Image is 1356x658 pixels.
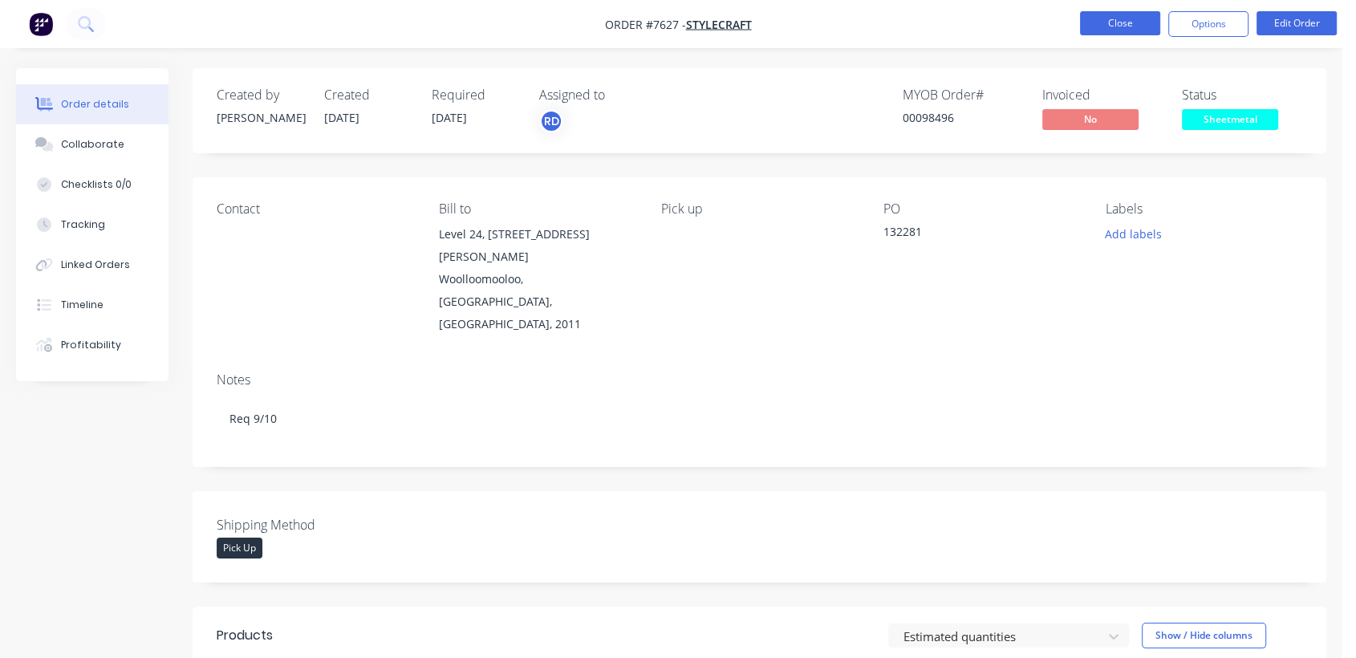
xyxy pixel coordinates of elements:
div: Products [217,626,273,645]
button: Show / Hide columns [1142,623,1266,648]
div: 00098496 [903,109,1023,126]
div: Created [324,87,412,103]
div: Pick Up [217,538,262,558]
span: Order #7627 - [605,17,686,32]
div: Level 24, [STREET_ADDRESS][PERSON_NAME] [439,223,635,268]
button: Close [1080,11,1160,35]
div: Order details [61,97,129,112]
button: Collaborate [16,124,168,164]
img: Factory [29,12,53,36]
div: Level 24, [STREET_ADDRESS][PERSON_NAME]Woolloomooloo, [GEOGRAPHIC_DATA], [GEOGRAPHIC_DATA], 2011 [439,223,635,335]
button: Options [1168,11,1248,37]
button: Edit Order [1257,11,1337,35]
label: Shipping Method [217,515,417,534]
span: [DATE] [324,110,359,125]
div: Created by [217,87,305,103]
div: Req 9/10 [217,394,1302,443]
span: [DATE] [432,110,467,125]
div: Required [432,87,520,103]
div: [PERSON_NAME] [217,109,305,126]
div: Bill to [439,201,635,217]
div: Collaborate [61,137,124,152]
div: 132281 [883,223,1080,246]
button: Sheetmetal [1182,109,1278,133]
div: Profitability [61,338,121,352]
button: Timeline [16,285,168,325]
div: Status [1182,87,1302,103]
div: Labels [1106,201,1302,217]
button: Profitability [16,325,168,365]
a: Stylecraft [686,17,752,32]
button: Tracking [16,205,168,245]
div: Assigned to [539,87,700,103]
div: Checklists 0/0 [61,177,132,192]
span: Sheetmetal [1182,109,1278,129]
button: Checklists 0/0 [16,164,168,205]
button: RD [539,109,563,133]
button: Add labels [1097,223,1171,245]
div: Woolloomooloo, [GEOGRAPHIC_DATA], [GEOGRAPHIC_DATA], 2011 [439,268,635,335]
div: Timeline [61,298,104,312]
span: No [1042,109,1139,129]
button: Linked Orders [16,245,168,285]
div: Invoiced [1042,87,1163,103]
div: Tracking [61,217,105,232]
div: MYOB Order # [903,87,1023,103]
div: Pick up [661,201,858,217]
div: Linked Orders [61,258,130,272]
div: Contact [217,201,413,217]
div: Notes [217,372,1302,388]
button: Order details [16,84,168,124]
div: PO [883,201,1080,217]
